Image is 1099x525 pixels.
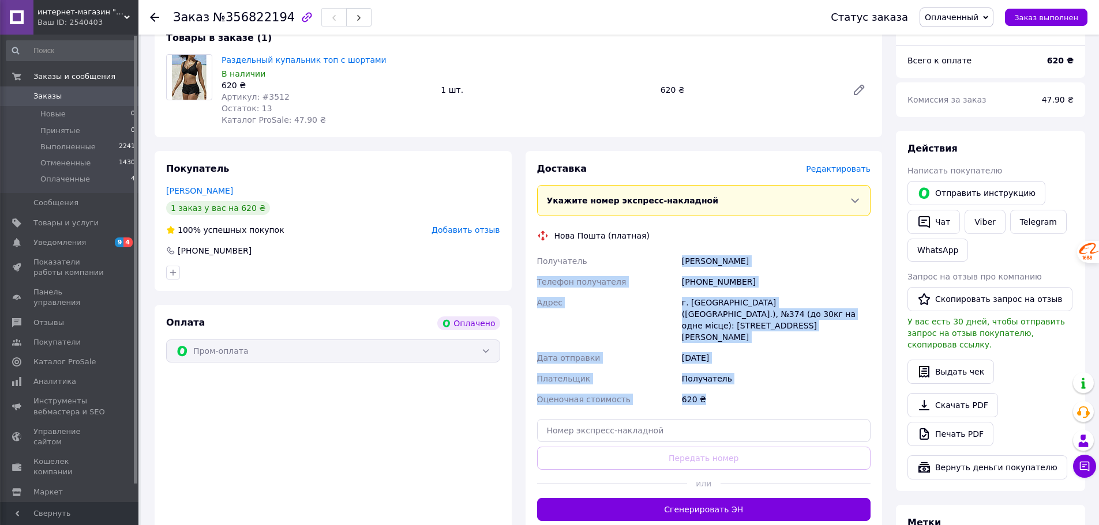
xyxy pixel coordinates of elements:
span: Товары в заказе (1) [166,32,272,43]
span: Оплаченные [40,174,90,184]
a: Скачать PDF [907,393,998,417]
span: Управление сайтом [33,426,107,447]
a: Печать PDF [907,422,993,446]
span: 4 [123,237,133,247]
span: Маркет [33,487,63,497]
div: Вернуться назад [150,12,159,23]
span: Каталог ProSale [33,357,96,367]
span: 1430 [119,158,135,168]
span: Покупатели [33,337,81,348]
span: Доставка [537,163,587,174]
span: Артикул: #3512 [222,92,290,101]
span: 0 [131,126,135,136]
div: 620 ₴ [656,82,843,98]
span: Оплата [166,317,205,328]
div: Ваш ID: 2540403 [37,17,138,28]
span: 4 [131,174,135,184]
span: Получатель [537,256,587,266]
span: 0 [131,109,135,119]
span: Заказ выполнен [1014,13,1078,22]
a: Редактировать [847,78,871,101]
div: успешных покупок [166,224,284,236]
span: Аналитика [33,376,76,387]
span: Уведомления [33,237,86,248]
span: Написать покупателю [907,166,1002,175]
button: Чат с покупателем [1073,455,1096,478]
span: Комиссия за заказ [907,95,987,104]
a: Viber [965,210,1005,234]
div: 620 ₴ [222,80,432,91]
img: Раздельный купальник топ с шортами [172,55,207,100]
div: [PHONE_NUMBER] [177,245,253,256]
button: Отправить инструкцию [907,181,1045,205]
div: [PERSON_NAME] [680,251,873,271]
span: Оплаченный [925,13,978,22]
a: WhatsApp [907,239,968,262]
span: Заказ [173,10,209,24]
span: Укажите номер экспресс-накладной [547,196,719,205]
b: 620 ₴ [1047,56,1074,65]
span: Заказы [33,91,62,101]
span: №356822194 [213,10,295,24]
span: Плательщик [537,374,591,383]
div: [PHONE_NUMBER] [680,271,873,292]
span: У вас есть 30 дней, чтобы отправить запрос на отзыв покупателю, скопировав ссылку. [907,317,1065,349]
span: Адрес [537,298,562,307]
span: Оценочная стоимость [537,395,631,404]
span: Отмененные [40,158,91,168]
div: г. [GEOGRAPHIC_DATA] ([GEOGRAPHIC_DATA].), №374 (до 30кг на одне місце): [STREET_ADDRESS][PERSON_... [680,292,873,348]
span: Телефон получателя [537,277,627,286]
span: Запрос на отзыв про компанию [907,272,1042,281]
span: Принятые [40,126,80,136]
button: Выдать чек [907,360,994,384]
span: 47.90 ₴ [1042,95,1074,104]
div: Нова Пошта (платная) [552,230,652,241]
span: Всего к оплате [907,56,972,65]
button: Вернуть деньги покупателю [907,455,1067,479]
span: Товары и услуги [33,218,99,228]
span: Панель управления [33,287,107,308]
span: Каталог ProSale: 47.90 ₴ [222,115,326,124]
a: Telegram [1010,210,1067,234]
button: Чат [907,210,960,234]
div: 1 шт. [436,82,655,98]
span: Отзывы [33,318,64,328]
button: Заказ выполнен [1005,9,1087,26]
button: Скопировать запрос на отзыв [907,287,1072,311]
span: Заказы и сообщения [33,71,115,82]
div: 620 ₴ [680,389,873,410]
span: Сообщения [33,198,78,208]
div: Статус заказа [831,12,908,23]
span: Остаток: 13 [222,104,272,113]
a: [PERSON_NAME] [166,186,233,195]
span: или [687,478,721,489]
span: Действия [907,143,958,154]
div: Получатель [680,368,873,389]
span: Редактировать [806,164,871,173]
span: Показатели работы компании [33,257,107,278]
span: Покупатель [166,163,229,174]
span: 9 [115,237,124,247]
span: интернет-магазин "Кассия" [37,7,124,17]
div: [DATE] [680,348,873,368]
span: Выполненные [40,142,96,152]
span: В наличии [222,69,265,78]
span: Дата отправки [537,353,601,362]
span: 100% [178,225,201,235]
span: Инструменты вебмастера и SEO [33,396,107,417]
span: Добавить отзыв [432,225,500,235]
span: Новые [40,109,66,119]
span: 2241 [119,142,135,152]
input: Поиск [6,40,136,61]
button: Сгенерировать ЭН [537,498,871,521]
span: Кошелек компании [33,456,107,477]
input: Номер экспресс-накладной [537,419,871,442]
div: Оплачено [437,316,500,330]
div: 1 заказ у вас на 620 ₴ [166,201,270,215]
a: Раздельный купальник топ с шортами [222,55,387,65]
